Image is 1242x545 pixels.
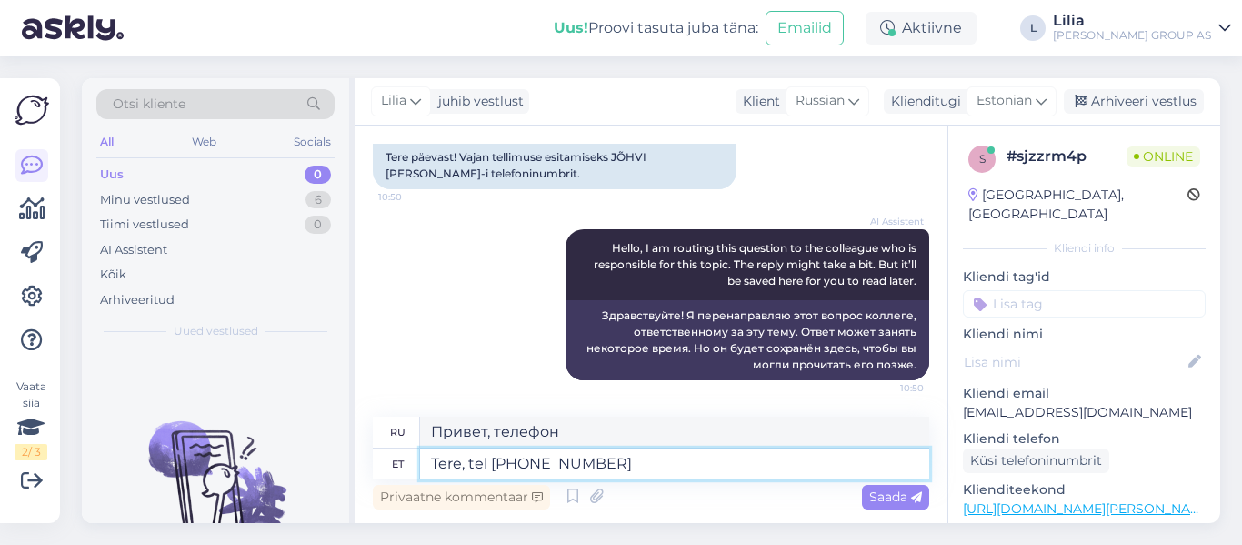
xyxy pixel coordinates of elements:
div: Kliendi info [963,240,1206,257]
span: Saada [869,489,922,505]
span: Estonian [977,91,1032,111]
span: 10:50 [378,190,446,204]
div: [PERSON_NAME] GROUP AS [1053,28,1211,43]
div: Arhiveeri vestlus [1064,89,1204,114]
input: Lisa tag [963,290,1206,318]
div: Kõik [100,266,126,284]
div: Minu vestlused [100,191,190,209]
div: Socials [290,130,335,154]
span: Hello, I am routing this question to the colleague who is responsible for this topic. The reply m... [594,241,919,288]
button: Emailid [766,11,844,45]
div: Vaata siia [15,378,47,460]
div: Здравствуйте! Я перенаправляю этот вопрос коллеге, ответственному за эту тему. Ответ может занять... [566,300,929,380]
div: Privaatne kommentaar [373,485,550,510]
span: s [979,152,986,166]
div: 6 [305,191,331,209]
div: [GEOGRAPHIC_DATA], [GEOGRAPHIC_DATA] [968,186,1187,224]
a: [URL][DOMAIN_NAME][PERSON_NAME] [963,500,1214,517]
input: Lisa nimi [964,352,1185,372]
textarea: Tere, tel [PHONE_NUMBER] [420,449,929,479]
div: # sjzzrm4p [1007,146,1127,167]
div: 2 / 3 [15,444,47,460]
div: et [392,449,404,479]
p: Kliendi telefon [963,429,1206,449]
span: Online [1127,146,1200,167]
img: Askly Logo [15,93,49,127]
div: Tiimi vestlused [100,216,189,234]
div: AI Assistent [100,241,167,259]
span: Lilia [381,91,406,111]
p: Kliendi nimi [963,325,1206,344]
b: Uus! [554,19,588,36]
div: All [96,130,117,154]
span: Uued vestlused [174,323,258,339]
div: Lilia [1053,14,1211,28]
p: [EMAIL_ADDRESS][DOMAIN_NAME] [963,403,1206,422]
div: Küsi telefoninumbrit [963,449,1109,473]
div: Klienditugi [884,92,961,111]
p: Kliendi email [963,384,1206,403]
div: Uus [100,166,124,184]
div: L [1020,15,1046,41]
div: Tere päevast! Vajan tellimuse esitamiseks JÕHVI [PERSON_NAME]-i telefoninumbrit. [373,142,736,189]
span: AI Assistent [856,215,924,228]
p: Kliendi tag'id [963,267,1206,287]
div: Klient [736,92,780,111]
a: Lilia[PERSON_NAME] GROUP AS [1053,14,1231,43]
span: Otsi kliente [113,95,185,114]
textarea: Привет, телефон [420,417,929,448]
div: 0 [305,166,331,184]
div: Aktiivne [866,12,977,45]
span: Russian [796,91,845,111]
div: juhib vestlust [431,92,524,111]
div: Proovi tasuta juba täna: [554,17,758,39]
span: 10:50 [856,381,924,395]
div: 0 [305,216,331,234]
div: ru [390,417,406,448]
div: Arhiveeritud [100,291,175,309]
p: Klienditeekond [963,480,1206,500]
div: Web [188,130,220,154]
